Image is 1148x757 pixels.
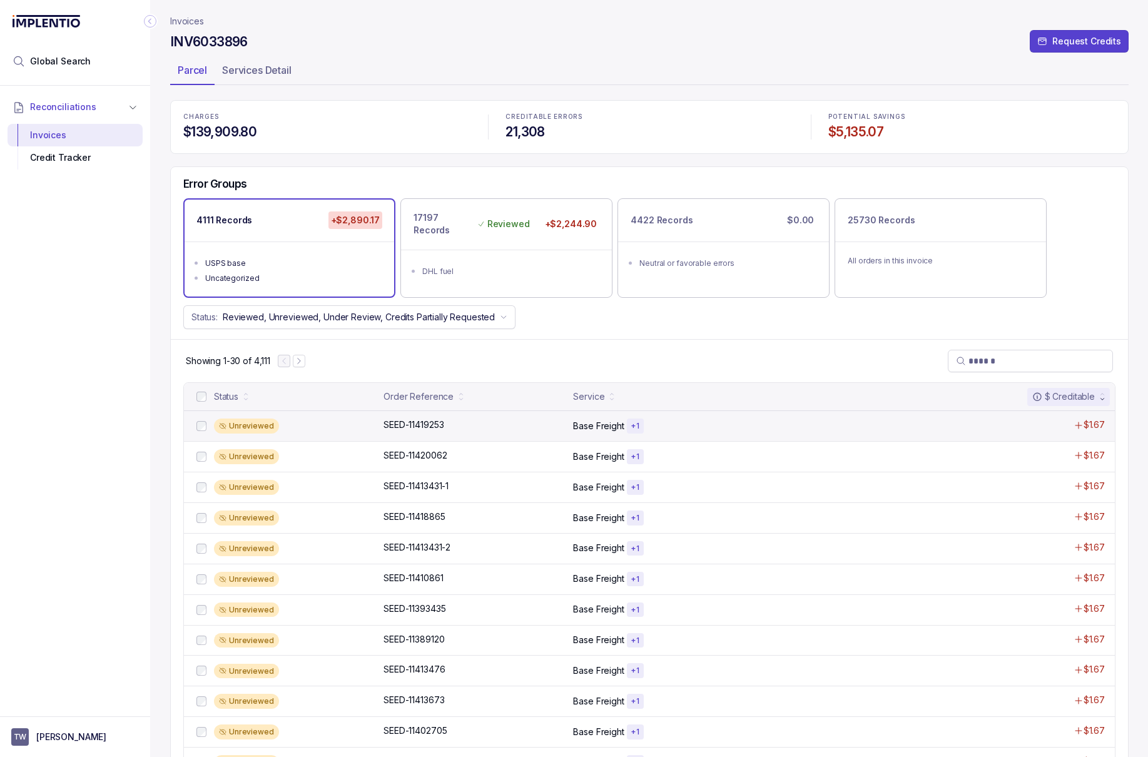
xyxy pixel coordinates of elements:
p: Status: [191,311,218,323]
p: Parcel [178,63,207,78]
div: Unreviewed [214,664,279,679]
p: + 1 [631,696,640,706]
p: SEED-11410861 [384,572,443,584]
h4: 21,308 [505,123,793,141]
div: Status [214,390,238,403]
li: Tab Services Detail [215,60,299,85]
p: + 1 [631,574,640,584]
p: 25730 Records [848,214,915,226]
div: Service [573,390,604,403]
p: Base Freight [573,420,624,432]
input: checkbox-checkbox [196,605,206,615]
div: USPS base [205,257,381,270]
h4: $139,909.80 [183,123,470,141]
input: checkbox-checkbox [196,574,206,584]
input: checkbox-checkbox [196,392,206,402]
p: Base Freight [573,603,624,616]
p: + 1 [631,605,640,615]
p: + 1 [631,513,640,523]
p: Base Freight [573,450,624,463]
div: Unreviewed [214,602,279,617]
p: 4111 Records [196,214,252,226]
div: Unreviewed [214,572,279,587]
p: SEED-11393435 [384,602,445,615]
input: checkbox-checkbox [196,421,206,431]
p: SEED-11413431-2 [384,541,450,554]
input: checkbox-checkbox [196,636,206,646]
p: SEED-11389120 [384,633,444,646]
p: SEED-11420062 [384,449,447,462]
p: Base Freight [573,695,624,708]
p: Base Freight [573,726,624,738]
button: Reconciliations [8,93,143,121]
h4: $5,135.07 [828,123,1115,141]
p: +$2,890.17 [328,211,383,229]
p: Base Freight [573,542,624,554]
p: + 1 [631,727,640,737]
div: Unreviewed [214,694,279,709]
p: $1.67 [1084,572,1105,584]
p: [PERSON_NAME] [36,731,106,743]
p: SEED-11413431-1 [384,480,449,492]
input: checkbox-checkbox [196,727,206,737]
input: checkbox-checkbox [196,482,206,492]
p: SEED-11419253 [384,419,444,431]
div: Neutral or favorable errors [639,257,815,270]
a: Invoices [170,15,204,28]
p: CHARGES [183,113,470,121]
span: Reconciliations [30,101,96,113]
p: $1.67 [1084,541,1105,554]
p: Showing 1-30 of 4,111 [186,355,270,367]
p: Services Detail [222,63,292,78]
button: Request Credits [1030,30,1129,53]
p: + 1 [631,636,640,646]
p: All orders in this invoice [848,255,1034,267]
p: CREDITABLE ERRORS [505,113,793,121]
button: User initials[PERSON_NAME] [11,728,139,746]
input: checkbox-checkbox [196,452,206,462]
p: $1.67 [1084,694,1105,706]
p: + 1 [631,452,640,462]
div: Unreviewed [214,511,279,526]
p: Base Freight [573,512,624,524]
div: Uncategorized [205,272,381,285]
span: User initials [11,728,29,746]
p: $1.67 [1084,419,1105,431]
p: POTENTIAL SAVINGS [828,113,1115,121]
p: $1.67 [1084,449,1105,462]
div: Collapse Icon [143,14,158,29]
p: $0.00 [785,211,816,229]
p: Base Freight [573,481,624,494]
ul: Tab Group [170,60,1129,85]
div: Credit Tracker [18,146,133,169]
p: +$2,244.90 [542,215,600,233]
p: $1.67 [1084,511,1105,523]
input: checkbox-checkbox [196,513,206,523]
input: checkbox-checkbox [196,696,206,706]
p: 17197 Records [414,211,472,237]
button: Status:Reviewed, Unreviewed, Under Review, Credits Partially Requested [183,305,516,329]
p: $1.67 [1084,663,1105,676]
input: checkbox-checkbox [196,544,206,554]
div: DHL fuel [422,265,598,278]
p: Reviewed, Unreviewed, Under Review, Credits Partially Requested [223,311,495,323]
button: Next Page [293,355,305,367]
h4: INV6033896 [170,33,248,51]
div: Remaining page entries [186,355,270,367]
div: Unreviewed [214,419,279,434]
p: $1.67 [1084,724,1105,737]
p: + 1 [631,544,640,554]
div: Unreviewed [214,449,279,464]
li: Tab Parcel [170,60,215,85]
p: Request Credits [1052,35,1121,48]
div: Unreviewed [214,541,279,556]
p: Base Freight [573,572,624,585]
p: $1.67 [1084,480,1105,492]
h5: Error Groups [183,177,247,191]
p: Reviewed [487,218,530,230]
nav: breadcrumb [170,15,204,28]
p: SEED-11413673 [384,694,444,706]
p: $1.67 [1084,602,1105,615]
p: SEED-11413476 [384,663,445,676]
div: Reconciliations [8,121,143,172]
